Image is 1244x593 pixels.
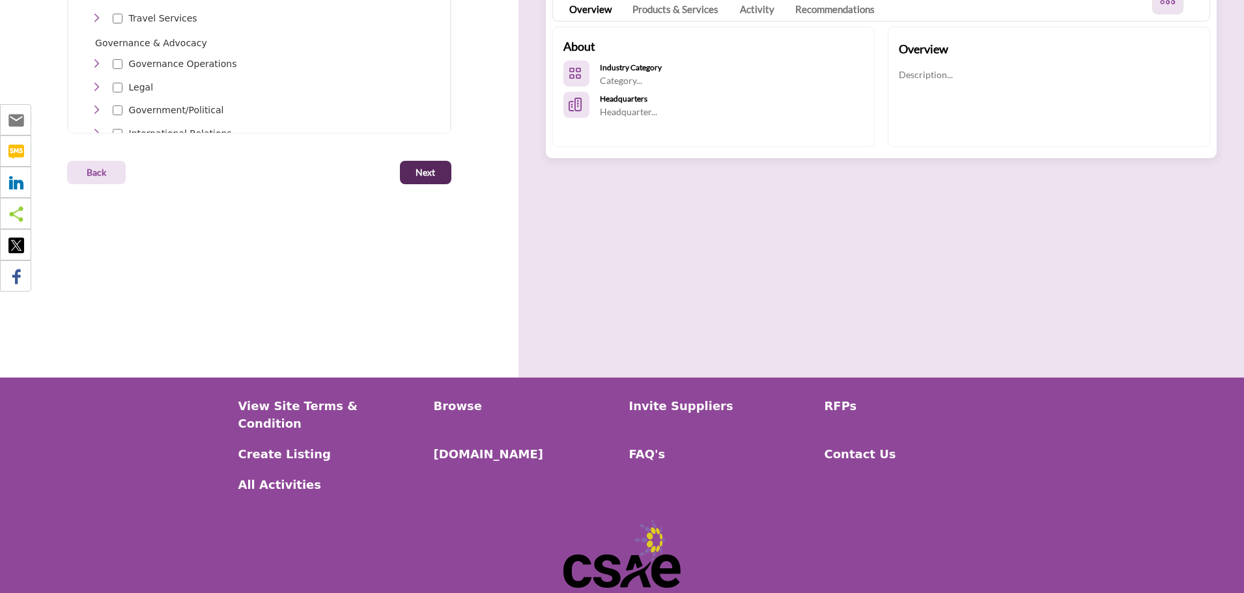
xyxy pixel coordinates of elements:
[129,80,154,95] div: Toggle Category
[629,397,811,415] a: Invite Suppliers
[87,166,106,179] span: Back
[563,92,589,118] button: HeadQuarters
[91,103,102,118] div: Toggle Category
[91,126,102,141] div: Toggle Category
[129,12,197,25] p: Travel planning and management services
[563,519,681,588] img: No Site Logo
[740,2,774,17] a: Activity
[113,14,122,23] input: Select Travel Services
[95,36,207,50] p: Governance & Advocacy
[825,445,1006,463] a: Contact Us
[129,81,154,94] p: Legal services and support
[416,166,435,179] span: Next
[113,59,122,69] input: Select Governance Operations
[600,94,647,103] b: Headquarters
[129,103,224,118] div: Toggle Category
[91,11,102,26] div: Toggle Category
[113,129,122,139] input: Select International Relations
[569,2,612,17] a: Overview
[795,2,875,17] a: Recommendations
[563,38,595,55] h2: About
[129,57,237,71] p: Services for effective governance operations
[129,11,197,26] div: Toggle Category
[91,80,102,95] div: Toggle Category
[434,397,615,415] a: Browse
[67,161,126,184] button: Back
[600,62,662,72] b: Industry Category
[113,83,122,92] input: Select Legal
[238,445,420,463] a: Create Listing
[434,445,615,463] a: [DOMAIN_NAME]
[129,103,224,117] p: Services related to government and political affairs
[238,397,420,432] a: View Site Terms & Condition
[129,126,232,141] div: Toggle Category
[129,127,232,141] p: Services for managing international relations
[563,61,589,87] button: Categories List
[629,445,811,463] a: FAQ's
[600,105,657,118] p: Headquarter...
[400,161,451,184] button: Next
[129,57,237,72] div: Toggle Category
[113,105,122,115] input: Select Government/Political
[600,74,662,87] p: Category...
[632,2,718,17] a: Products & Services
[899,68,953,81] p: Description...
[825,397,1006,415] a: RFPs
[899,40,948,58] h2: Overview
[238,476,420,493] a: All Activities
[91,57,102,72] div: Toggle Category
